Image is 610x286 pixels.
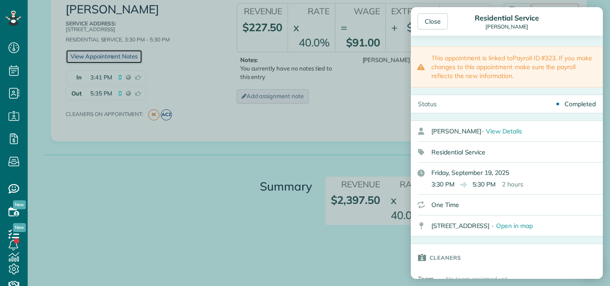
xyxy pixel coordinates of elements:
small: 2 hours [502,180,523,189]
div: Close [418,13,448,29]
a: Payroll ID #323 [513,54,556,62]
span: No team assigned yet [446,275,508,283]
div: Residential Service [431,142,603,162]
p: [STREET_ADDRESS] [431,221,489,230]
div: Status [411,95,444,113]
h3: Cleaners [430,244,461,271]
span: · [492,222,493,230]
div: Completed [564,99,596,108]
div: Residential Service [472,13,541,22]
div: This appointment is linked to . If you make changes to this appointment make sure the payroll ref... [411,46,603,87]
div: [PERSON_NAME] [431,121,603,141]
span: · [482,127,484,135]
div: One Time [431,200,596,209]
span: 5:30 PM [472,180,496,189]
span: Open in map [496,222,533,230]
span: New [13,223,26,232]
div: [PERSON_NAME] [472,24,541,30]
span: New [13,200,26,209]
div: Friday, September 19, 2025 [431,168,596,177]
span: View Details [486,127,522,135]
span: 3:30 PM [431,180,455,189]
a: Open in map [496,221,539,230]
